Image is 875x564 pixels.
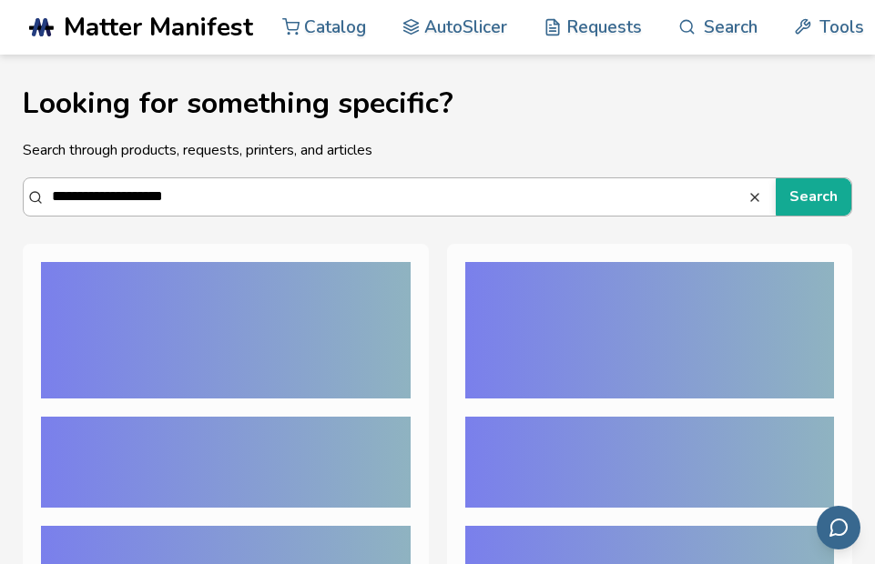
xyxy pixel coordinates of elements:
[748,190,767,205] button: Search
[23,87,852,119] h1: Looking for something specific?
[64,13,253,42] span: Matter Manifest
[23,139,852,161] p: Search through products, requests, printers, and articles
[817,506,860,549] button: Send feedback via email
[776,178,851,215] button: Search
[52,179,748,214] input: Search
